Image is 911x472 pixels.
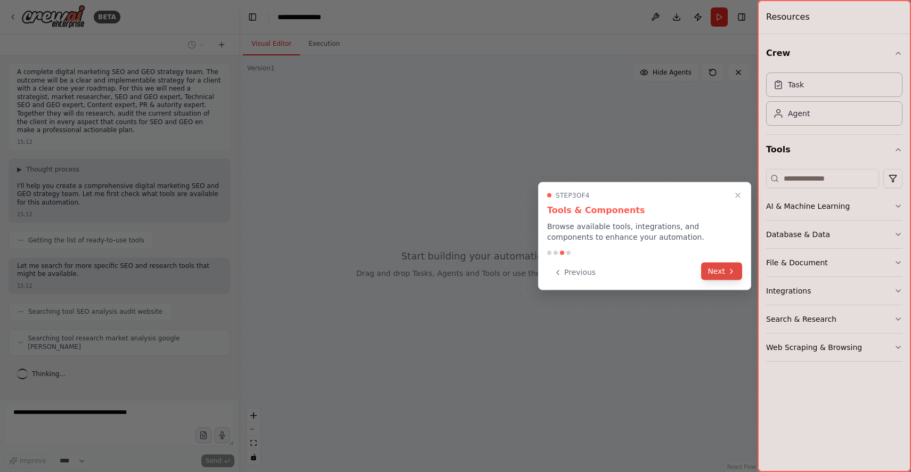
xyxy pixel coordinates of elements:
[731,189,744,202] button: Close walkthrough
[547,221,742,242] p: Browse available tools, integrations, and components to enhance your automation.
[547,204,742,217] h3: Tools & Components
[701,263,742,280] button: Next
[245,10,260,25] button: Hide left sidebar
[547,264,602,281] button: Previous
[556,191,590,200] span: Step 3 of 4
